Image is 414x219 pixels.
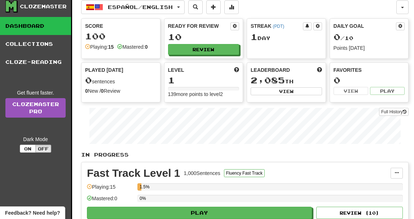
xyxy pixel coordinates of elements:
button: More stats [224,0,239,14]
div: 1 [168,76,239,85]
div: Fast Track Level 1 [87,168,180,179]
button: Full History [379,108,409,116]
span: 0 [85,75,92,85]
button: Add sentence to collection [206,0,221,14]
div: 1,000 Sentences [184,170,220,177]
div: New / Review [85,87,157,95]
button: Off [35,145,51,153]
div: Clozemaster [20,3,67,10]
div: Favorites [334,66,405,74]
div: Score [85,22,157,30]
button: Review (10) [316,207,403,219]
span: This week in points, UTC [317,66,322,74]
div: Points [DATE] [334,44,405,52]
div: Playing: [85,43,114,51]
div: Mastered: [117,43,147,51]
div: Streak [251,22,303,30]
span: Español / English [108,4,173,10]
button: Play [370,87,405,95]
a: ClozemasterPro [5,98,66,118]
button: Review [168,44,239,55]
button: Play [87,207,312,219]
span: / 10 [334,35,353,41]
div: Day [251,32,322,42]
a: (PDT) [273,24,284,29]
div: Mastered: 0 [87,195,134,207]
span: 1 [251,32,257,42]
span: Open feedback widget [5,209,60,216]
div: 1.5% [140,183,141,190]
strong: 0 [101,88,104,94]
span: 0 [334,32,340,42]
div: sentences [85,76,157,85]
span: Level [168,66,184,74]
div: 100 [85,32,157,41]
div: th [251,76,322,85]
span: Score more points to level up [234,66,239,74]
div: 139 more points to level 2 [168,91,239,98]
span: Played [DATE] [85,66,123,74]
button: Search sentences [188,0,203,14]
span: Leaderboard [251,66,290,74]
div: 10 [168,32,239,41]
button: Español/English [81,0,185,14]
button: View [251,87,322,95]
div: Dark Mode [5,136,66,143]
div: 0 [334,76,405,85]
button: On [20,145,36,153]
strong: 0 [145,44,148,50]
div: Get fluent faster. [5,89,66,96]
strong: 15 [108,44,114,50]
button: Fluency Fast Track [224,169,265,177]
span: 2,085 [251,75,285,85]
div: Playing: 15 [87,183,134,195]
p: In Progress [81,151,409,158]
strong: 0 [85,88,88,94]
div: Ready for Review [168,22,231,30]
button: View [334,87,368,95]
div: Daily Goal [334,22,396,30]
